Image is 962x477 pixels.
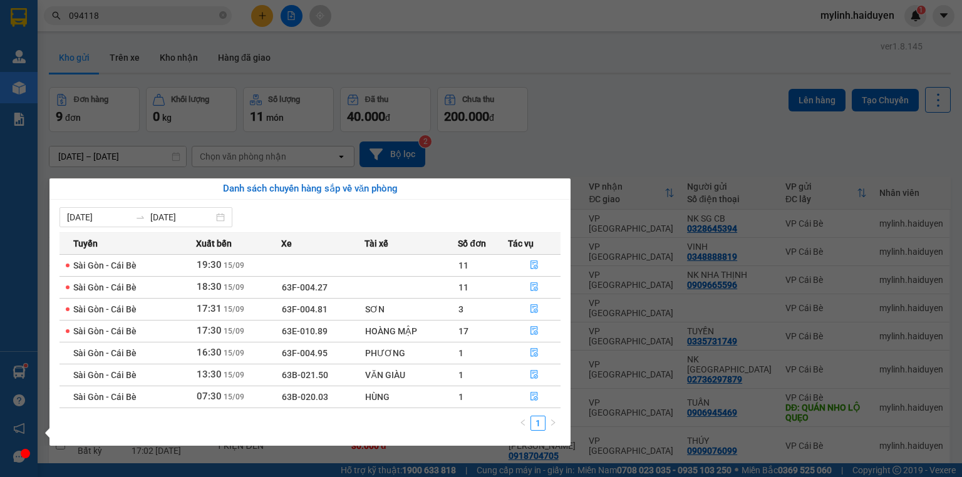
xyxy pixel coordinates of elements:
li: Previous Page [515,416,530,431]
input: Đến ngày [150,210,214,224]
span: 63B-021.50 [282,370,328,380]
div: PHƯƠNG [365,346,457,360]
button: file-done [509,255,560,275]
span: file-done [530,370,539,380]
span: 3 [458,304,463,314]
button: file-done [509,387,560,407]
span: 1 [458,348,463,358]
span: 1 [458,392,463,402]
span: 63B-020.03 [282,392,328,402]
span: Sài Gòn - Cái Bè [73,370,137,380]
a: 1 [531,416,545,430]
span: swap-right [135,212,145,222]
span: 63F-004.27 [282,282,328,292]
span: Sài Gòn - Cái Bè [73,348,137,358]
span: Sài Gòn - Cái Bè [73,260,137,270]
div: TUẤN [107,41,234,56]
span: QUÁN NHO LỘ QUẸO [11,58,80,124]
span: 13:30 [197,369,222,380]
span: 15/09 [224,305,244,314]
span: 63F-004.95 [282,348,328,358]
button: file-done [509,321,560,341]
div: VP Cái Bè [11,11,98,26]
li: Next Page [546,416,561,431]
span: 17 [458,326,468,336]
div: VP [GEOGRAPHIC_DATA] [107,11,234,41]
span: left [519,419,527,426]
span: 15/09 [224,392,244,401]
span: 63E-010.89 [282,326,328,336]
div: VĂN GIÀU [365,368,457,382]
div: 0906945469 [11,41,98,58]
span: file-done [530,348,539,358]
span: file-done [530,326,539,336]
span: Sài Gòn - Cái Bè [73,282,137,292]
span: file-done [530,260,539,270]
span: 11 [458,282,468,292]
span: 17:30 [197,325,222,336]
button: left [515,416,530,431]
div: TUẤN [11,26,98,41]
span: Xuất bến [196,237,232,250]
span: 15/09 [224,371,244,379]
span: to [135,212,145,222]
div: HÙNG [365,390,457,404]
span: file-done [530,282,539,292]
div: HOÀNG MẬP [365,324,457,338]
span: right [549,419,557,426]
span: 18:30 [197,281,222,292]
span: 15/09 [224,349,244,357]
span: Tuyến [73,237,98,250]
span: Số đơn [458,237,486,250]
span: Xe [281,237,292,250]
button: file-done [509,343,560,363]
div: Danh sách chuyến hàng sắp về văn phòng [59,182,561,197]
button: right [546,416,561,431]
span: DĐ: [11,65,29,78]
span: 15/09 [224,261,244,270]
span: Tài xế [365,237,388,250]
span: file-done [530,304,539,314]
button: file-done [509,277,560,297]
input: Từ ngày [67,210,130,224]
span: Sài Gòn - Cái Bè [73,392,137,402]
span: Sài Gòn - Cái Bè [73,326,137,336]
li: 1 [530,416,546,431]
div: 0906945469 [107,56,234,73]
span: 63F-004.81 [282,304,328,314]
span: Tác vụ [508,237,534,250]
span: Gửi: [11,12,30,25]
button: file-done [509,365,560,385]
span: Sài Gòn - Cái Bè [73,304,137,314]
span: 16:30 [197,347,222,358]
span: Nhận: [107,12,137,25]
span: 11 [458,260,468,270]
span: 19:30 [197,259,222,270]
span: 07:30 [197,391,222,402]
span: 15/09 [224,283,244,292]
span: 15/09 [224,327,244,336]
button: file-done [509,299,560,319]
span: 1 [458,370,463,380]
span: 17:31 [197,303,222,314]
div: SƠN [365,302,457,316]
span: file-done [530,392,539,402]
